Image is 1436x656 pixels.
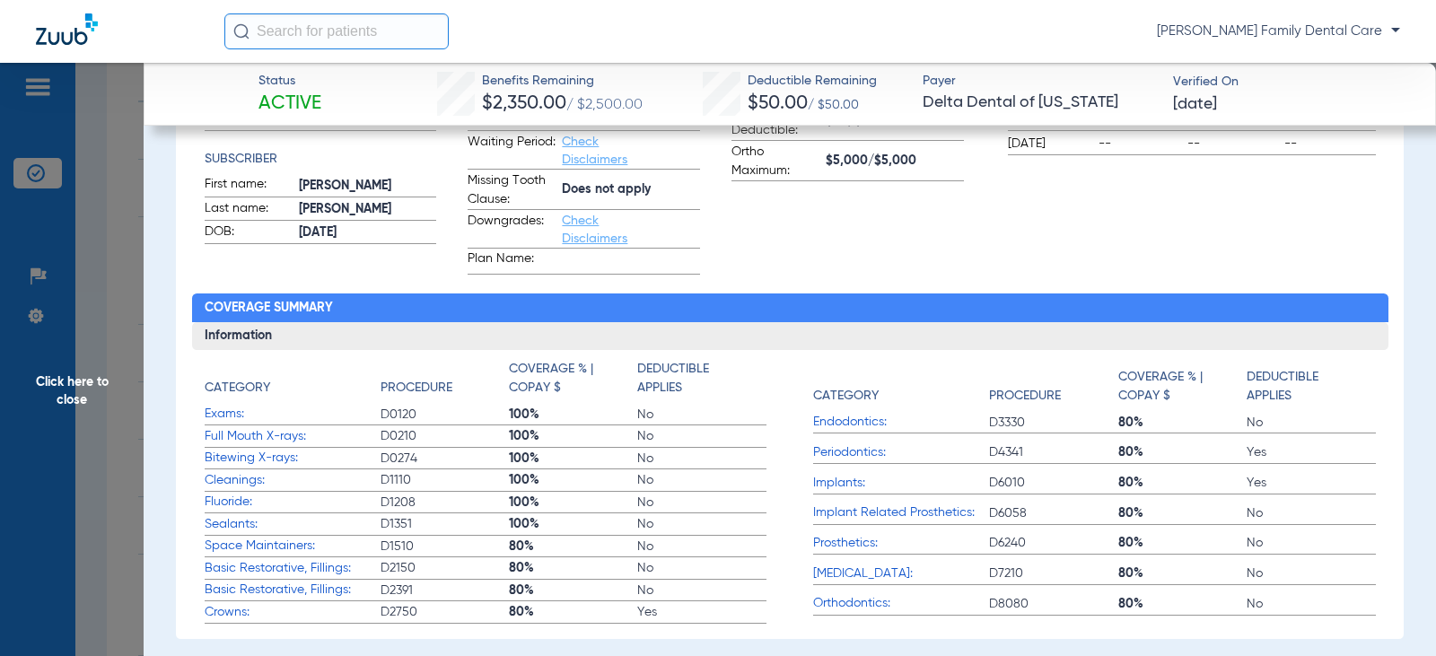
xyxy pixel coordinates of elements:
[205,405,381,424] span: Exams:
[1118,414,1247,432] span: 80%
[813,387,879,406] h4: Category
[826,152,964,171] span: $5,000/$5,000
[509,471,637,489] span: 100%
[637,450,766,468] span: No
[381,538,509,555] span: D1510
[381,494,509,512] span: D1208
[205,603,381,622] span: Crowns:
[381,603,509,621] span: D2750
[509,360,637,404] app-breakdown-title: Coverage % | Copay $
[381,582,509,599] span: D2391
[192,293,1388,322] h2: Coverage Summary
[813,594,989,613] span: Orthodontics:
[299,223,437,242] span: [DATE]
[1247,360,1375,412] app-breakdown-title: Deductible Applies
[482,94,566,113] span: $2,350.00
[989,504,1117,522] span: D6058
[989,534,1117,552] span: D6240
[205,581,381,599] span: Basic Restorative, Fillings:
[509,538,637,555] span: 80%
[562,214,627,245] a: Check Disclaimers
[509,515,637,533] span: 100%
[205,449,381,468] span: Bitewing X-rays:
[205,223,293,244] span: DOB:
[205,360,381,404] app-breakdown-title: Category
[205,199,293,221] span: Last name:
[1187,135,1278,153] span: --
[468,171,556,209] span: Missing Tooth Clause:
[748,94,808,113] span: $50.00
[509,603,637,621] span: 80%
[637,559,766,577] span: No
[813,534,989,553] span: Prosthetics:
[637,427,766,445] span: No
[637,471,766,489] span: No
[509,450,637,468] span: 100%
[989,414,1117,432] span: D3330
[224,13,449,49] input: Search for patients
[205,150,437,169] app-breakdown-title: Subscriber
[468,133,556,169] span: Waiting Period:
[1118,360,1247,412] app-breakdown-title: Coverage % | Copay $
[381,471,509,489] span: D1110
[1118,368,1238,406] h4: Coverage % | Copay $
[381,427,509,445] span: D0210
[813,360,989,412] app-breakdown-title: Category
[205,493,381,512] span: Fluoride:
[1247,595,1375,613] span: No
[509,360,628,398] h4: Coverage % | Copay $
[1173,73,1407,92] span: Verified On
[923,92,1157,114] span: Delta Dental of [US_STATE]
[205,537,381,555] span: Space Maintainers:
[468,212,556,248] span: Downgrades:
[813,474,989,493] span: Implants:
[299,177,437,196] span: [PERSON_NAME]
[1157,22,1400,40] span: [PERSON_NAME] Family Dental Care
[637,360,766,404] app-breakdown-title: Deductible Applies
[381,559,509,577] span: D2150
[1247,474,1375,492] span: Yes
[509,559,637,577] span: 80%
[205,175,293,197] span: First name:
[1247,414,1375,432] span: No
[637,538,766,555] span: No
[509,582,637,599] span: 80%
[205,515,381,534] span: Sealants:
[205,471,381,490] span: Cleanings:
[989,564,1117,582] span: D7210
[192,322,1388,351] h3: Information
[1118,564,1247,582] span: 80%
[562,180,700,199] span: Does not apply
[637,515,766,533] span: No
[205,427,381,446] span: Full Mouth X-rays:
[1118,595,1247,613] span: 80%
[1247,368,1366,406] h4: Deductible Applies
[205,559,381,578] span: Basic Restorative, Fillings:
[989,474,1117,492] span: D6010
[813,564,989,583] span: [MEDICAL_DATA]:
[36,13,98,45] img: Zuub Logo
[1247,534,1375,552] span: No
[562,136,627,166] a: Check Disclaimers
[989,443,1117,461] span: D4341
[509,427,637,445] span: 100%
[813,443,989,462] span: Periodontics:
[1118,534,1247,552] span: 80%
[731,143,819,180] span: Ortho Maximum:
[989,595,1117,613] span: D8080
[381,379,452,398] h4: Procedure
[509,494,637,512] span: 100%
[299,200,437,219] span: [PERSON_NAME]
[468,249,556,274] span: Plan Name:
[1247,564,1375,582] span: No
[989,387,1061,406] h4: Procedure
[637,603,766,621] span: Yes
[1118,504,1247,522] span: 80%
[258,92,321,117] span: Active
[566,98,643,112] span: / $2,500.00
[1247,504,1375,522] span: No
[1173,93,1217,116] span: [DATE]
[233,23,250,39] img: Search Icon
[808,99,859,111] span: / $50.00
[637,406,766,424] span: No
